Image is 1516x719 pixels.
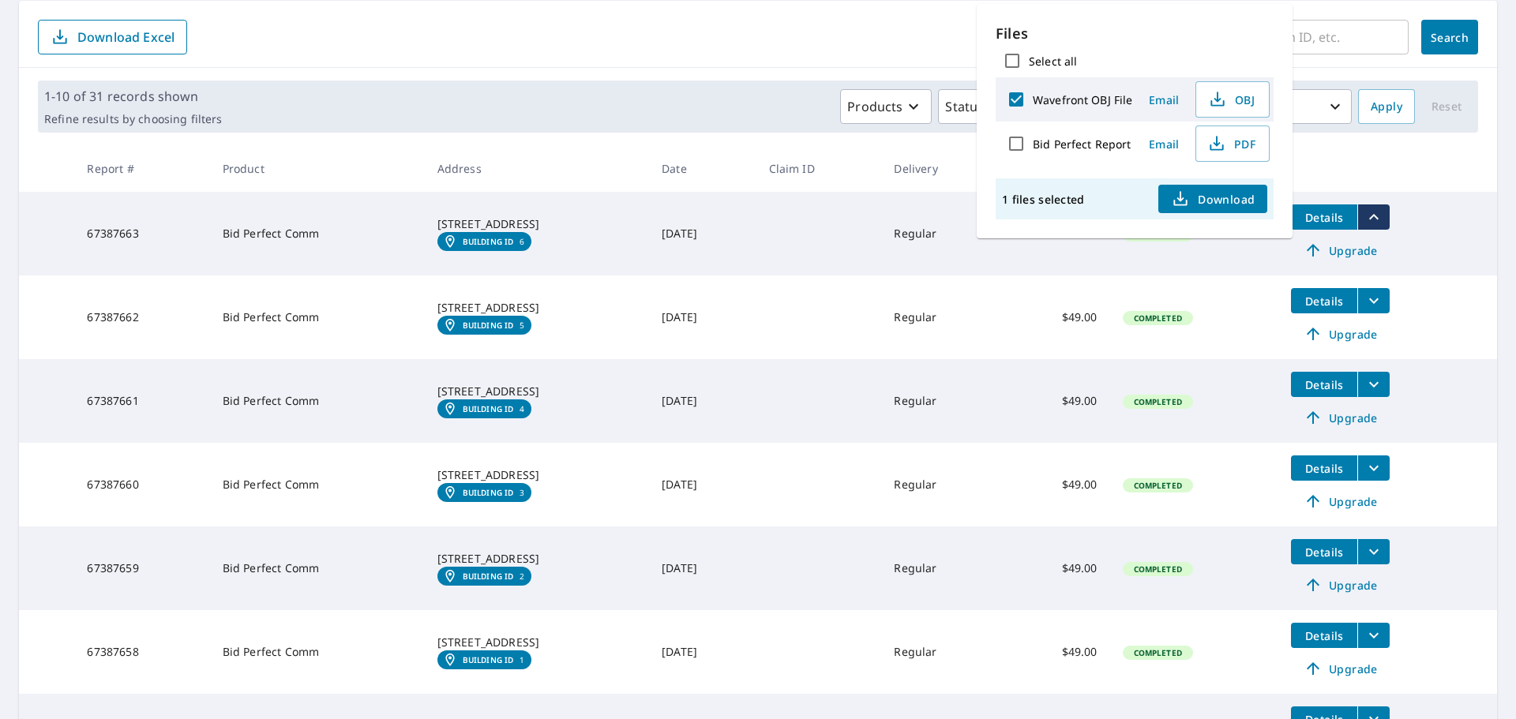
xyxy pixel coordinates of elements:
div: [STREET_ADDRESS] [437,384,636,399]
em: Building ID [463,488,514,497]
span: PDF [1206,134,1256,153]
span: Apply [1371,97,1402,117]
a: Building ID1 [437,650,531,669]
td: Bid Perfect Comm [210,275,425,359]
td: Bid Perfect Comm [210,610,425,694]
span: Details [1300,294,1348,309]
span: Completed [1124,480,1191,491]
button: Products [840,89,932,124]
button: detailsBtn-67387661 [1291,372,1357,397]
em: Building ID [463,320,514,330]
td: Regular [881,443,1003,526]
td: Bid Perfect Comm [210,443,425,526]
button: Apply [1358,89,1415,124]
a: Upgrade [1291,489,1390,514]
td: 67387663 [74,192,209,275]
td: 67387661 [74,359,209,443]
td: 67387659 [74,526,209,610]
td: Bid Perfect Comm [210,192,425,275]
th: Report # [74,145,209,192]
a: Upgrade [1291,405,1390,430]
button: PDF [1195,125,1270,162]
span: Upgrade [1300,492,1380,511]
td: Bid Perfect Comm [210,526,425,610]
button: detailsBtn-67387662 [1291,288,1357,313]
button: detailsBtn-67387659 [1291,539,1357,564]
button: OBJ [1195,81,1270,118]
span: Upgrade [1300,659,1380,678]
td: $49.00 [1003,275,1109,359]
span: Details [1300,210,1348,225]
label: Select all [1029,54,1077,69]
em: Building ID [463,571,514,581]
a: Building ID2 [437,567,531,586]
em: Building ID [463,404,514,414]
td: $49.00 [1003,359,1109,443]
button: Download [1158,185,1267,213]
button: filesDropdownBtn-67387663 [1357,204,1390,230]
td: Regular [881,526,1003,610]
label: Bid Perfect Report [1033,137,1131,152]
td: [DATE] [649,610,756,694]
button: Status [938,89,1013,124]
a: Upgrade [1291,572,1390,597]
button: filesDropdownBtn-67387659 [1357,539,1390,564]
span: Upgrade [1300,241,1380,260]
th: Date [649,145,756,192]
em: Building ID [463,655,514,665]
button: filesDropdownBtn-67387660 [1357,455,1390,481]
p: Products [847,97,902,116]
button: filesDropdownBtn-67387661 [1357,372,1390,397]
th: Delivery [881,145,1003,192]
a: Building ID3 [437,483,531,502]
span: OBJ [1206,90,1256,109]
td: $49.00 [1003,526,1109,610]
button: Search [1421,20,1478,54]
td: 67387658 [74,610,209,694]
td: Bid Perfect Comm [210,359,425,443]
span: Completed [1124,396,1191,407]
span: Details [1300,377,1348,392]
button: filesDropdownBtn-67387658 [1357,623,1390,648]
span: Email [1145,92,1183,107]
p: 1-10 of 31 records shown [44,87,222,106]
td: [DATE] [649,526,756,610]
a: Upgrade [1291,656,1390,681]
em: Building ID [463,237,514,246]
button: detailsBtn-67387660 [1291,455,1357,481]
a: Building ID4 [437,399,531,418]
p: Refine results by choosing filters [44,112,222,126]
label: Wavefront OBJ File [1033,92,1132,107]
span: Upgrade [1300,408,1380,427]
div: [STREET_ADDRESS] [437,635,636,650]
td: $49.00 [1003,443,1109,526]
th: Product [210,145,425,192]
td: Regular [881,359,1003,443]
span: Completed [1124,313,1191,324]
button: detailsBtn-67387663 [1291,204,1357,230]
a: Building ID5 [437,316,531,335]
td: Regular [881,275,1003,359]
button: Email [1139,132,1189,156]
span: Details [1300,461,1348,476]
td: 67387660 [74,443,209,526]
span: Upgrade [1300,575,1380,594]
a: Upgrade [1291,321,1390,346]
span: Completed [1124,647,1191,658]
td: $49.00 [1003,610,1109,694]
td: [DATE] [649,275,756,359]
th: Address [425,145,649,192]
td: [DATE] [649,359,756,443]
p: 1 files selected [1002,192,1084,207]
span: Details [1300,545,1348,560]
span: Details [1300,628,1348,643]
button: detailsBtn-67387658 [1291,623,1357,648]
a: Building ID6 [437,232,531,251]
a: Upgrade [1291,238,1390,263]
span: Upgrade [1300,324,1380,343]
td: Regular [881,192,1003,275]
div: [STREET_ADDRESS] [437,300,636,316]
span: Download [1171,189,1255,208]
span: Email [1145,137,1183,152]
span: Completed [1124,564,1191,575]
